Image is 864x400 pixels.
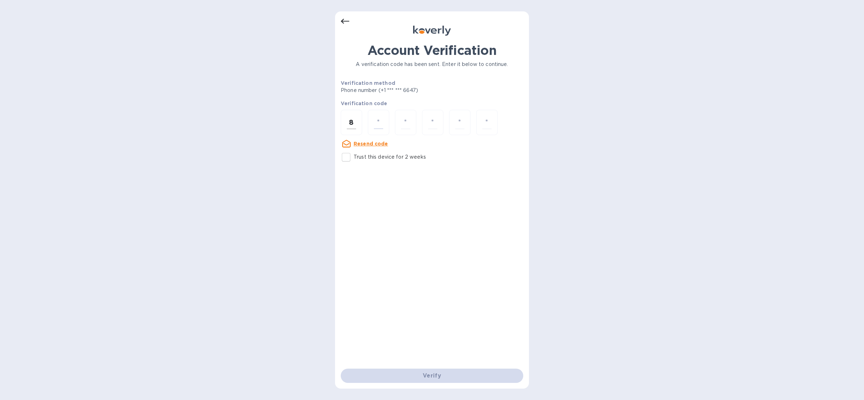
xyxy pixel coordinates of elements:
[341,87,473,94] p: Phone number (+1 *** *** 6647)
[341,43,523,58] h1: Account Verification
[341,100,523,107] p: Verification code
[354,153,426,161] p: Trust this device for 2 weeks
[354,141,388,147] u: Resend code
[341,80,395,86] b: Verification method
[341,61,523,68] p: A verification code has been sent. Enter it below to continue.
